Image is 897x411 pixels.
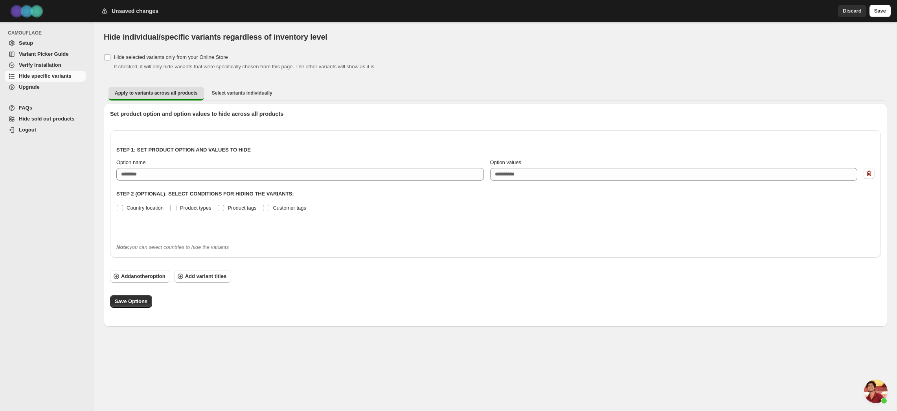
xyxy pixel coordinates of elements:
[5,82,86,93] a: Upgrade
[19,105,32,111] span: FAQs
[19,84,40,90] span: Upgrade
[116,244,129,250] b: Note:
[8,30,89,36] span: CAMOUFLAGE
[19,51,68,57] span: Variant Picker Guide
[115,90,198,96] span: Apply to variants across all products
[864,380,888,403] a: Open chat
[5,102,86,113] a: FAQs
[19,116,75,122] span: Hide sold out products
[5,60,86,71] a: Verify Installation
[5,124,86,135] a: Logout
[838,5,866,17] button: Discard
[490,159,522,165] span: Option values
[116,243,875,251] div: you can select countries to hide the variants
[273,205,306,211] span: Customer tags
[228,205,256,211] span: Product tags
[110,295,152,308] button: Save Options
[874,7,886,15] span: Save
[121,272,165,280] span: Add another option
[174,270,231,283] button: Add variant titles
[206,87,279,99] button: Select variants individually
[116,146,875,154] p: Step 1: Set product option and values to hide
[5,49,86,60] a: Variant Picker Guide
[115,298,147,305] span: Save Options
[110,270,170,283] button: Addanotheroption
[5,113,86,124] a: Hide sold out products
[114,54,228,60] span: Hide selected variants only from your Online Store
[19,40,33,46] span: Setup
[19,73,72,79] span: Hide specific variants
[19,127,36,133] span: Logout
[5,71,86,82] a: Hide specific variants
[19,62,61,68] span: Verify Installation
[104,33,327,41] span: Hide individual/specific variants regardless of inventory level
[180,205,211,211] span: Product types
[212,90,272,96] span: Select variants individually
[114,64,376,69] span: If checked, it will only hide variants that were specifically chosen from this page. The other va...
[112,7,158,15] h2: Unsaved changes
[5,38,86,49] a: Setup
[869,5,891,17] button: Save
[104,104,887,327] div: Apply to variants across all products
[116,159,145,165] span: Option name
[185,272,226,280] span: Add variant titles
[127,205,164,211] span: Country location
[110,110,881,118] p: Set product option and option values to hide across all products
[108,87,204,100] button: Apply to variants across all products
[843,7,862,15] span: Discard
[116,190,875,198] p: Step 2 (Optional): Select conditions for hiding the variants:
